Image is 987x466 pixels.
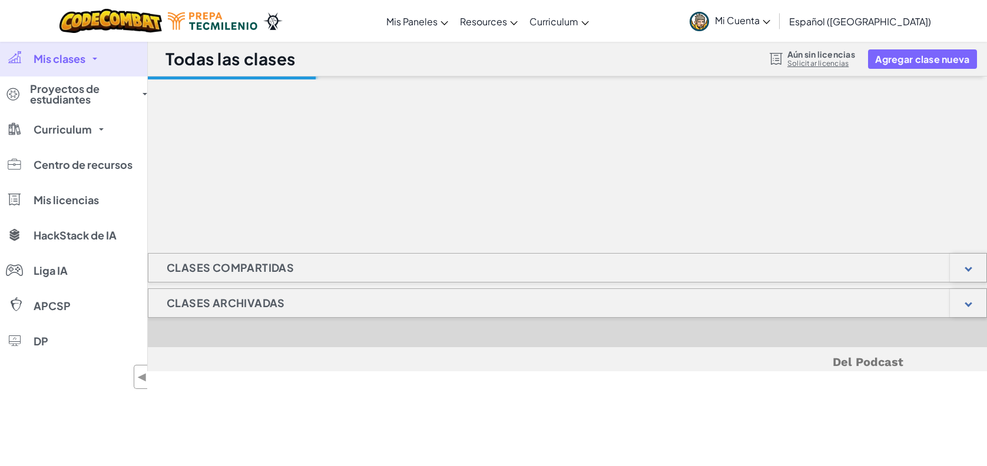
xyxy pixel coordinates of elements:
[783,5,937,37] a: Español ([GEOGRAPHIC_DATA])
[715,14,770,26] span: Mi Cuenta
[524,5,595,37] a: Curriculum
[34,54,85,64] span: Mis clases
[34,265,68,276] span: Liga IA
[34,159,133,170] span: Centro de recursos
[460,15,507,28] span: Resources
[380,5,454,37] a: Mis Paneles
[168,12,257,30] img: Tecmilenio logo
[59,9,163,33] img: CodeCombat logo
[30,84,135,105] span: Proyectos de estudiantes
[690,12,709,31] img: avatar
[454,5,524,37] a: Resources
[148,253,312,282] h1: Clases compartidas
[789,15,931,28] span: Español ([GEOGRAPHIC_DATA])
[263,12,282,30] img: Ozaria
[787,59,855,68] a: Solicitar licencias
[148,288,303,318] h1: Clases Archivadas
[787,49,855,59] span: Aún sin licencias
[386,15,438,28] span: Mis Paneles
[137,368,147,385] span: ◀
[529,15,578,28] span: Curriculum
[232,353,903,371] h5: Del Podcast
[34,230,117,241] span: HackStack de IA
[684,2,776,39] a: Mi Cuenta
[165,48,296,70] h1: Todas las clases
[868,49,976,69] button: Agregar clase nueva
[34,195,99,205] span: Mis licencias
[34,124,92,135] span: Curriculum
